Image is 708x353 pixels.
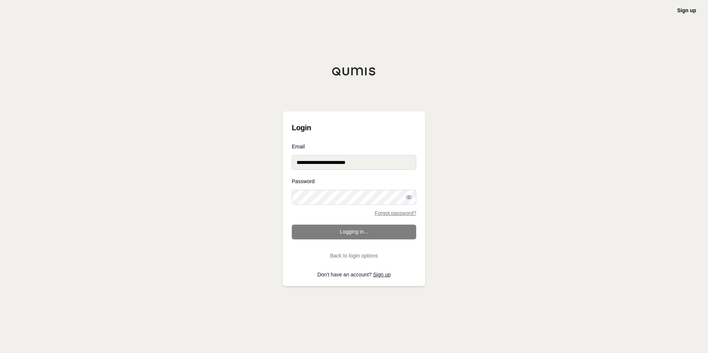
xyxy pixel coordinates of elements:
[373,272,391,278] a: Sign up
[292,272,416,277] p: Don't have an account?
[292,144,416,149] label: Email
[677,7,696,13] a: Sign up
[292,179,416,184] label: Password
[332,67,376,76] img: Qumis
[292,248,416,263] button: Back to login options
[375,211,416,216] a: Forgot password?
[292,120,416,135] h3: Login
